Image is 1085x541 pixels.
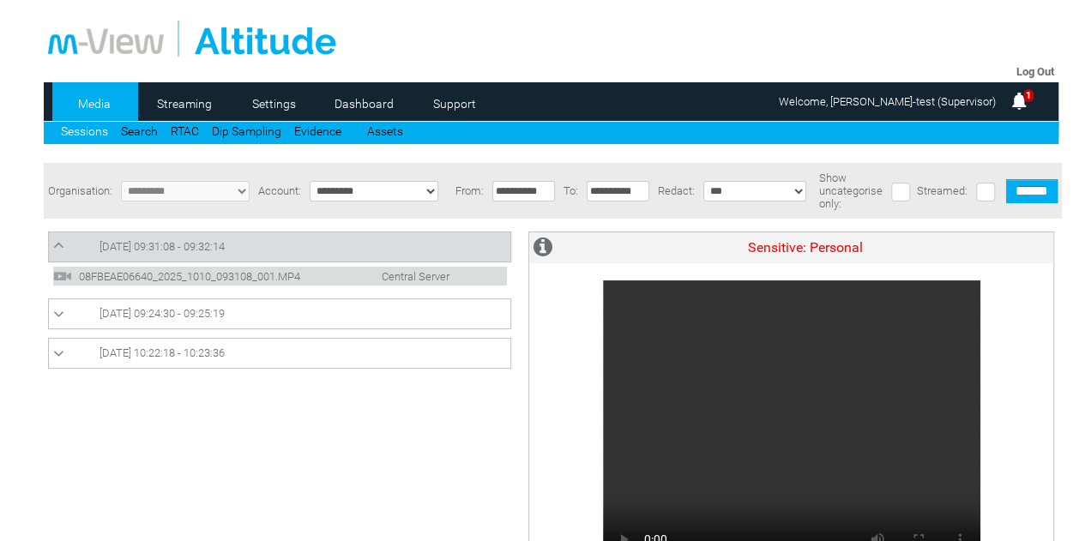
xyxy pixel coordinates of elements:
td: From: [451,163,488,219]
td: To: [559,163,582,219]
td: Redact: [654,163,699,219]
td: Sensitive: Personal [557,232,1053,263]
a: Streaming [142,91,226,117]
span: Streamed: [917,184,967,197]
a: Evidence [294,124,341,138]
td: Account: [254,163,305,219]
a: Support [413,91,496,117]
span: 08FBEAE06640_2025_1010_093108_001.MP4 [75,270,336,283]
img: video24.svg [53,267,72,286]
td: Organisation: [44,163,117,219]
a: [DATE] 10:22:18 - 10:23:36 [53,343,506,364]
a: Settings [232,91,316,117]
a: [DATE] 09:24:30 - 09:25:19 [53,304,506,324]
a: RTAC [171,124,199,138]
a: 08FBEAE06640_2025_1010_093108_001.MP4 Central Server [53,268,458,281]
span: [DATE] 09:24:30 - 09:25:19 [99,307,225,320]
span: [DATE] 09:31:08 - 09:32:14 [99,240,225,253]
img: bell25.png [1009,91,1029,111]
span: 1 [1023,89,1034,102]
a: Dashboard [322,91,406,117]
a: Assets [367,124,403,138]
a: Media [52,91,136,117]
a: Sessions [61,124,108,138]
a: [DATE] 09:31:08 - 09:32:14 [53,237,506,257]
a: Log Out [1016,65,1054,78]
span: Welcome, [PERSON_NAME]-test (Supervisor) [779,95,996,108]
a: Search [121,124,158,138]
span: [DATE] 10:22:18 - 10:23:36 [99,346,225,359]
span: Show uncategorise only: [819,171,883,210]
a: Dip Sampling [212,124,281,138]
span: Central Server [339,270,458,283]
